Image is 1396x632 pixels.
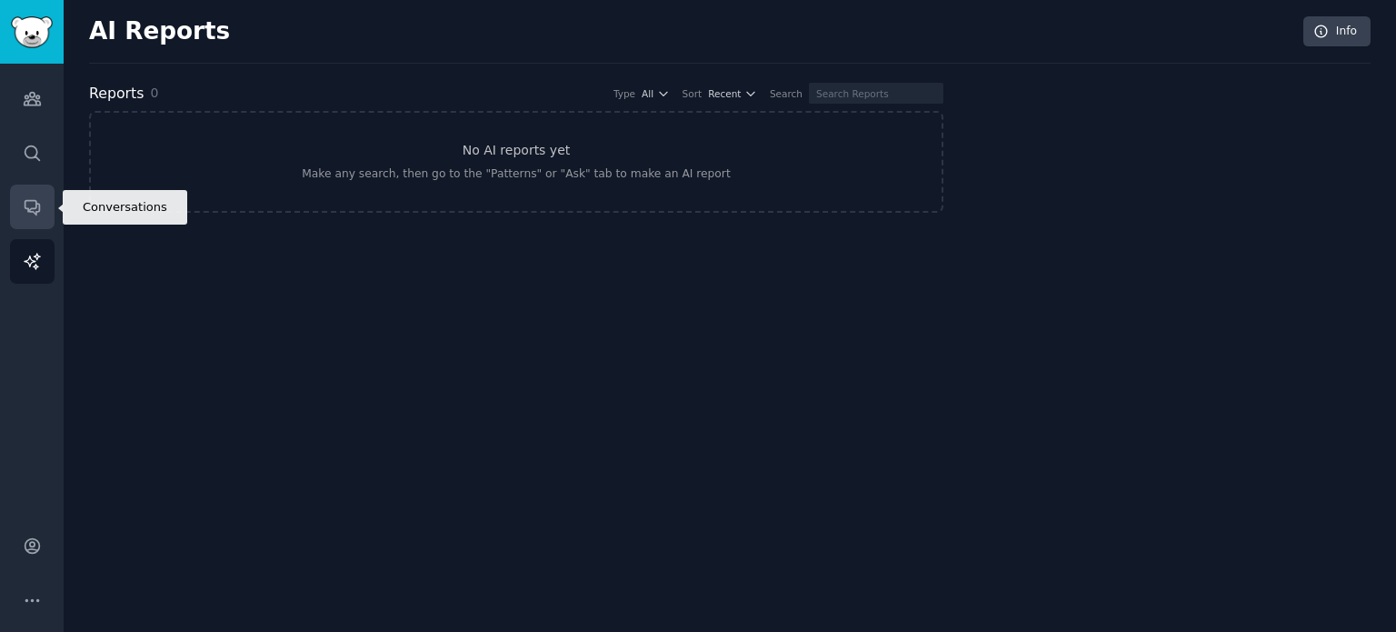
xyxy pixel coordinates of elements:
div: Make any search, then go to the "Patterns" or "Ask" tab to make an AI report [302,166,730,183]
h3: No AI reports yet [463,141,571,160]
div: Sort [683,87,703,100]
div: Search [770,87,803,100]
a: No AI reports yetMake any search, then go to the "Patterns" or "Ask" tab to make an AI report [89,111,943,213]
span: 0 [150,85,158,100]
span: All [642,87,653,100]
h2: AI Reports [89,17,230,46]
h2: Reports [89,83,144,105]
div: Type [613,87,635,100]
input: Search Reports [809,83,943,104]
a: Info [1303,16,1371,47]
button: Recent [708,87,757,100]
button: All [642,87,670,100]
span: Recent [708,87,741,100]
img: GummySearch logo [11,16,53,48]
